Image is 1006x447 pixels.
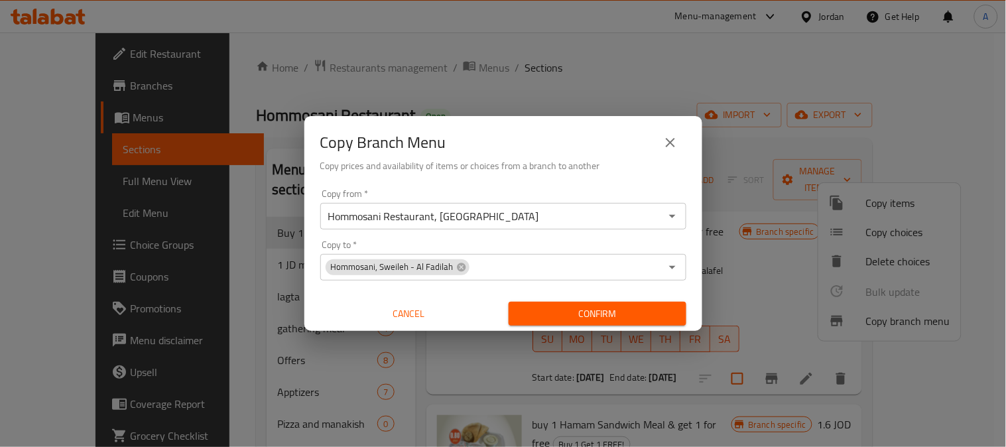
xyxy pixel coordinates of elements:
[326,259,470,275] div: Hommosani, Sweileh - Al Fadilah
[320,302,498,326] button: Cancel
[509,302,686,326] button: Confirm
[663,207,682,225] button: Open
[320,132,446,153] h2: Copy Branch Menu
[326,306,493,322] span: Cancel
[519,306,676,322] span: Confirm
[655,127,686,159] button: close
[663,258,682,277] button: Open
[326,261,459,273] span: Hommosani, Sweileh - Al Fadilah
[320,159,686,173] h6: Copy prices and availability of items or choices from a branch to another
